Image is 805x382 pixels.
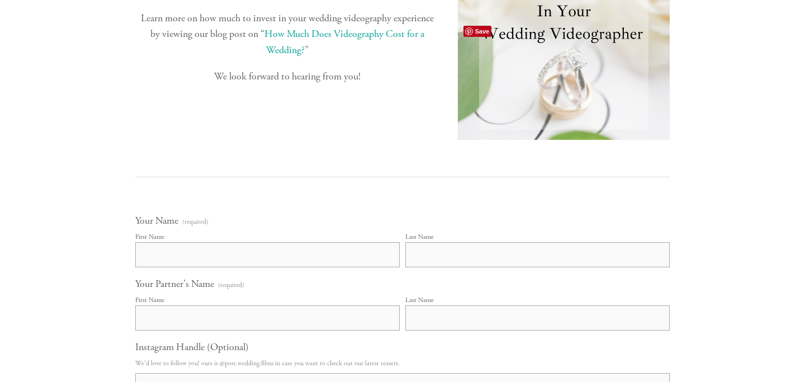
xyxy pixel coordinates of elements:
[182,219,209,225] span: (required)
[135,214,178,227] span: Your Name
[135,233,164,241] div: First Name
[264,27,427,56] a: How Much Does Videography Cost for a Wedding?
[135,296,164,304] div: First Name
[135,69,439,85] p: We look forward to hearing from you!
[218,282,244,289] span: (required)
[135,356,670,371] p: We'd love to follow you! ours is @post.wedding.films in case you want to check out our latest tea...
[405,233,434,241] div: Last Name
[135,341,249,353] span: Instagram Handle (Optional)
[135,277,214,290] span: Your Partner's Name
[405,296,434,304] div: Last Name
[135,11,439,59] p: Learn more on how much to invest in your wedding videography experience by viewing our blog post ...
[463,26,491,37] a: Pin it!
